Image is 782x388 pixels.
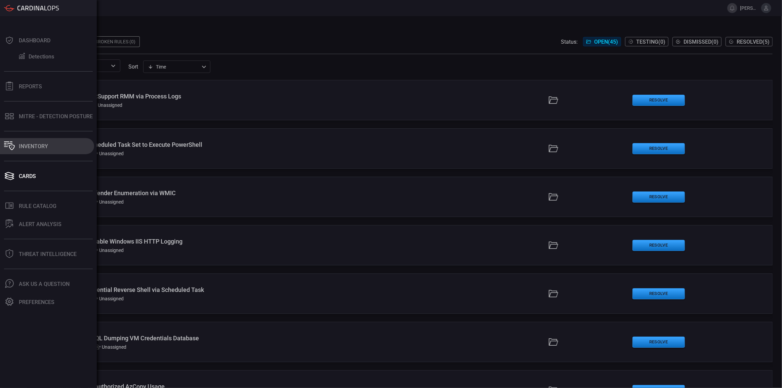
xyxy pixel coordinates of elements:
[93,296,124,301] div: Unassigned
[50,93,332,100] div: CrowdStrike - NetSupport RMM via Process Logs
[561,39,578,45] span: Status:
[148,63,200,70] div: Time
[737,39,770,45] span: Resolved ( 5 )
[672,37,722,46] button: Dismissed(0)
[91,102,123,108] div: Unassigned
[632,288,685,299] button: Resolve
[50,141,332,148] div: CrowdStrike - Scheduled Task Set to Execute PowerShell
[632,191,685,203] button: Resolve
[632,337,685,348] button: Resolve
[594,39,618,45] span: Open ( 45 )
[19,37,50,44] div: Dashboard
[19,143,48,149] div: Inventory
[50,238,332,245] div: CrowdStrike - Disable Windows IIS HTTP Logging
[19,83,42,90] div: Reports
[91,36,140,47] div: Broken Rules (0)
[632,143,685,154] button: Resolve
[93,151,124,156] div: Unassigned
[625,37,668,46] button: Testing(0)
[19,221,61,227] div: ALERT ANALYSIS
[95,344,127,350] div: Unassigned
[684,39,718,45] span: Dismissed ( 0 )
[19,281,70,287] div: Ask Us A Question
[19,113,93,120] div: MITRE - Detection Posture
[128,63,138,70] label: sort
[632,95,685,106] button: Resolve
[50,286,332,293] div: CrowdStrike - Potential Reverse Shell via Scheduled Task
[19,299,54,305] div: Preferences
[93,199,124,205] div: Unassigned
[583,37,621,46] button: Open(45)
[19,251,77,257] div: Threat Intelligence
[740,5,758,11] span: [PERSON_NAME].[PERSON_NAME]
[29,53,54,60] div: Detections
[632,240,685,251] button: Resolve
[50,335,332,342] div: CrowdStrike - PSQL Dumping VM Credentials Database
[109,61,118,71] button: Open
[19,173,36,179] div: Cards
[19,203,56,209] div: Rule Catalog
[50,189,332,197] div: CrowdStrike - Defender Enumeration via WMIC
[93,248,124,253] div: Unassigned
[636,39,665,45] span: Testing ( 0 )
[726,37,773,46] button: Resolved(5)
